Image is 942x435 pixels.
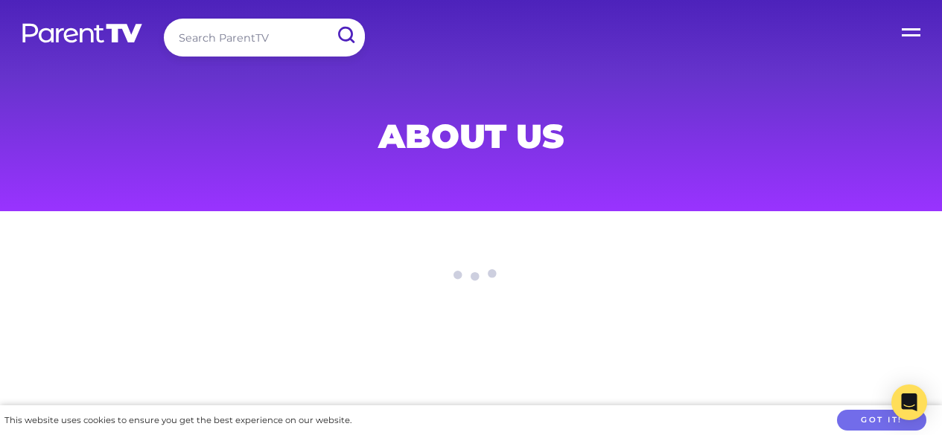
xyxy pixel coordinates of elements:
h1: About Us [112,121,830,151]
div: This website uses cookies to ensure you get the best experience on our website. [4,413,351,428]
img: parenttv-logo-white.4c85aaf.svg [21,22,144,44]
div: Open Intercom Messenger [891,384,927,420]
button: Got it! [837,410,926,431]
input: Submit [326,19,365,52]
input: Search ParentTV [164,19,365,57]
